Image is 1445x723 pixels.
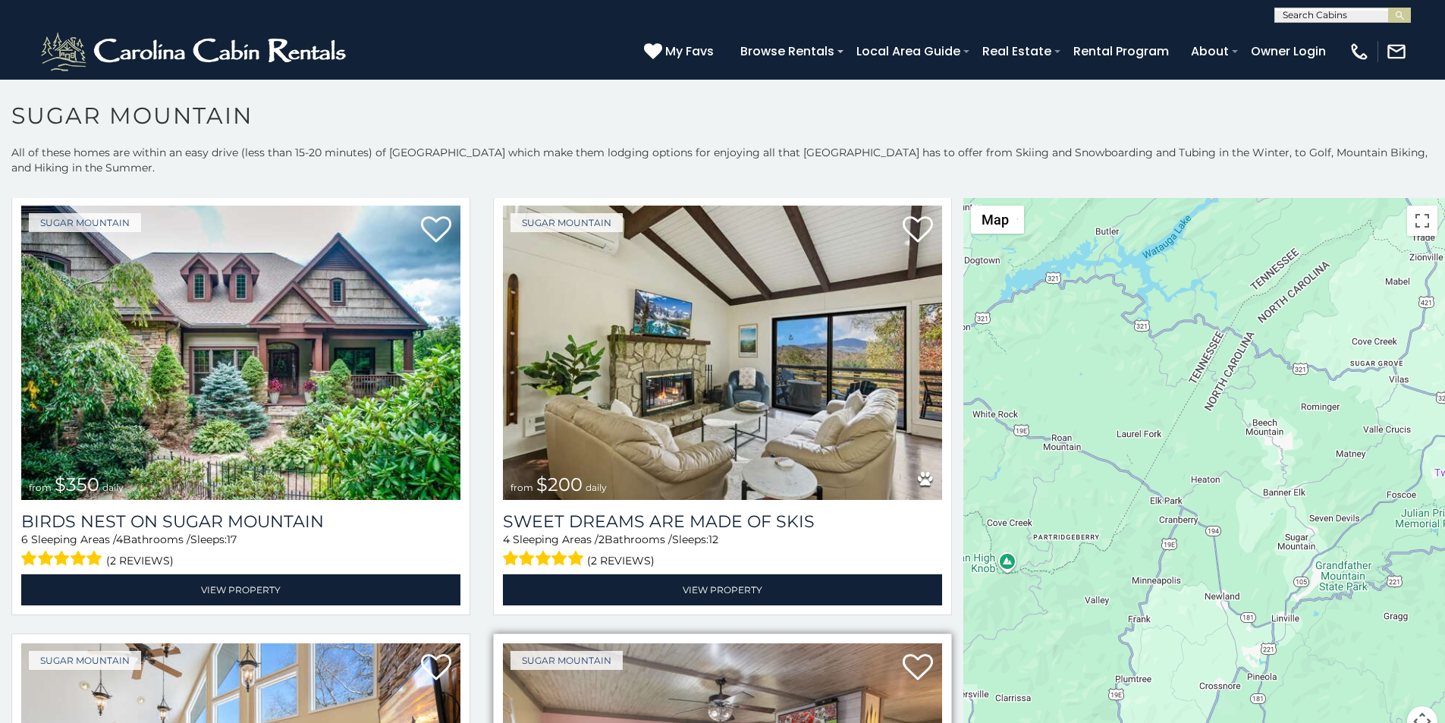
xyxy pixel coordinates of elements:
span: from [510,482,533,493]
span: My Favs [665,42,714,61]
a: Add to favorites [903,652,933,684]
a: Local Area Guide [849,38,968,64]
a: Rental Program [1066,38,1176,64]
a: About [1183,38,1236,64]
a: Sugar Mountain [29,213,141,232]
img: phone-regular-white.png [1349,41,1370,62]
span: 2 [598,533,605,546]
span: from [29,482,52,493]
span: daily [102,482,124,493]
img: White-1-2.png [38,29,353,74]
span: (2 reviews) [587,551,655,571]
span: 17 [227,533,237,546]
a: Add to favorites [421,652,451,684]
a: Sugar Mountain [29,651,141,670]
img: Sweet Dreams Are Made Of Skis [503,206,942,500]
button: Toggle fullscreen view [1407,206,1437,236]
button: Change map style [971,206,1024,234]
span: Map [982,212,1009,228]
span: $350 [55,473,99,495]
img: mail-regular-white.png [1386,41,1407,62]
a: View Property [21,574,460,605]
a: Birds Nest On Sugar Mountain from $350 daily [21,206,460,500]
span: 4 [503,533,510,546]
a: My Favs [644,42,718,61]
a: Sweet Dreams Are Made Of Skis [503,511,942,532]
a: Add to favorites [421,215,451,247]
div: Sleeping Areas / Bathrooms / Sleeps: [21,532,460,571]
img: Birds Nest On Sugar Mountain [21,206,460,500]
a: Owner Login [1243,38,1333,64]
a: Real Estate [975,38,1059,64]
div: Sleeping Areas / Bathrooms / Sleeps: [503,532,942,571]
span: $200 [536,473,583,495]
a: Sugar Mountain [510,651,623,670]
a: Sugar Mountain [510,213,623,232]
span: daily [586,482,607,493]
a: Birds Nest On Sugar Mountain [21,511,460,532]
a: Sweet Dreams Are Made Of Skis from $200 daily [503,206,942,500]
a: Browse Rentals [733,38,842,64]
a: Add to favorites [903,215,933,247]
span: (2 reviews) [106,551,174,571]
span: 6 [21,533,28,546]
span: 12 [708,533,718,546]
span: 4 [116,533,123,546]
a: View Property [503,574,942,605]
